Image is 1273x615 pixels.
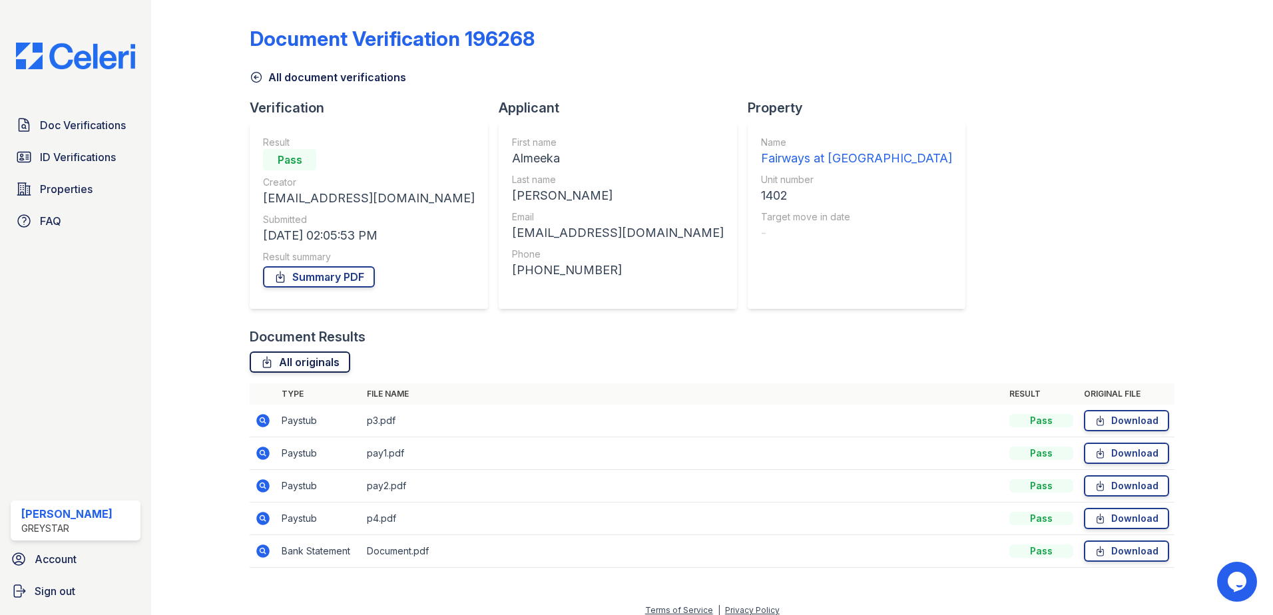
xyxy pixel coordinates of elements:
[40,181,93,197] span: Properties
[276,535,362,568] td: Bank Statement
[1084,443,1169,464] a: Download
[40,149,116,165] span: ID Verifications
[761,210,952,224] div: Target move in date
[362,383,1004,405] th: File name
[512,186,724,205] div: [PERSON_NAME]
[276,383,362,405] th: Type
[40,213,61,229] span: FAQ
[250,327,366,346] div: Document Results
[276,503,362,535] td: Paystub
[263,266,375,288] a: Summary PDF
[362,535,1004,568] td: Document.pdf
[5,43,146,69] img: CE_Logo_Blue-a8612792a0a2168367f1c8372b55b34899dd931a85d93a1a3d3e32e68fde9ad4.png
[5,578,146,604] a: Sign out
[512,224,724,242] div: [EMAIL_ADDRESS][DOMAIN_NAME]
[1079,383,1174,405] th: Original file
[263,176,475,189] div: Creator
[761,186,952,205] div: 1402
[276,405,362,437] td: Paystub
[250,69,406,85] a: All document verifications
[1009,479,1073,493] div: Pass
[1009,544,1073,558] div: Pass
[263,189,475,208] div: [EMAIL_ADDRESS][DOMAIN_NAME]
[276,470,362,503] td: Paystub
[645,605,713,615] a: Terms of Service
[761,136,952,149] div: Name
[35,583,75,599] span: Sign out
[1009,512,1073,525] div: Pass
[748,99,976,117] div: Property
[761,136,952,168] a: Name Fairways at [GEOGRAPHIC_DATA]
[40,117,126,133] span: Doc Verifications
[1009,414,1073,427] div: Pass
[11,176,140,202] a: Properties
[35,551,77,567] span: Account
[11,144,140,170] a: ID Verifications
[362,503,1004,535] td: p4.pdf
[21,506,113,522] div: [PERSON_NAME]
[512,149,724,168] div: Almeeka
[362,405,1004,437] td: p3.pdf
[761,173,952,186] div: Unit number
[1084,475,1169,497] a: Download
[499,99,748,117] div: Applicant
[250,99,499,117] div: Verification
[362,437,1004,470] td: pay1.pdf
[1084,410,1169,431] a: Download
[1084,540,1169,562] a: Download
[276,437,362,470] td: Paystub
[725,605,780,615] a: Privacy Policy
[5,546,146,572] a: Account
[11,112,140,138] a: Doc Verifications
[263,149,316,170] div: Pass
[1084,508,1169,529] a: Download
[263,136,475,149] div: Result
[11,208,140,234] a: FAQ
[761,149,952,168] div: Fairways at [GEOGRAPHIC_DATA]
[263,213,475,226] div: Submitted
[21,522,113,535] div: Greystar
[512,173,724,186] div: Last name
[512,261,724,280] div: [PHONE_NUMBER]
[1004,383,1079,405] th: Result
[250,27,535,51] div: Document Verification 196268
[718,605,720,615] div: |
[512,136,724,149] div: First name
[1217,562,1260,602] iframe: chat widget
[263,250,475,264] div: Result summary
[362,470,1004,503] td: pay2.pdf
[263,226,475,245] div: [DATE] 02:05:53 PM
[512,210,724,224] div: Email
[761,224,952,242] div: -
[1009,447,1073,460] div: Pass
[512,248,724,261] div: Phone
[250,351,350,373] a: All originals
